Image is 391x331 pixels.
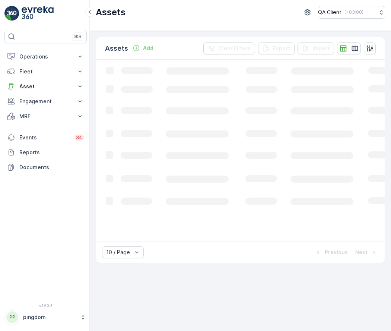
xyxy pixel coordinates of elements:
[19,83,72,90] p: Asset
[76,135,82,141] p: 34
[4,49,87,64] button: Operations
[22,6,54,21] img: logo_light-DOdMpM7g.png
[4,64,87,79] button: Fleet
[218,45,251,52] p: Clear Filters
[19,164,84,171] p: Documents
[23,313,76,321] p: pingdom
[4,130,87,145] a: Events34
[74,34,82,40] p: ⌘B
[355,249,368,256] p: Next
[130,44,156,53] button: Add
[19,149,84,156] p: Reports
[4,309,87,325] button: PPpingdom
[312,45,330,52] p: Import
[19,68,72,75] p: Fleet
[96,6,125,18] p: Assets
[105,43,128,54] p: Assets
[344,9,363,15] p: ( +03:00 )
[4,109,87,124] button: MRF
[258,42,295,54] button: Export
[4,94,87,109] button: Engagement
[19,113,72,120] p: MRF
[318,6,385,19] button: QA Client(+03:00)
[4,160,87,175] a: Documents
[355,248,379,257] button: Next
[19,98,72,105] p: Engagement
[4,79,87,94] button: Asset
[314,248,349,257] button: Previous
[143,44,153,52] p: Add
[273,45,290,52] p: Export
[4,145,87,160] a: Reports
[203,42,255,54] button: Clear Filters
[4,6,19,21] img: logo
[325,249,348,256] p: Previous
[19,53,72,60] p: Operations
[318,9,341,16] p: QA Client
[298,42,334,54] button: Import
[19,134,70,141] p: Events
[6,311,18,323] div: PP
[4,303,87,308] span: v 1.50.3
